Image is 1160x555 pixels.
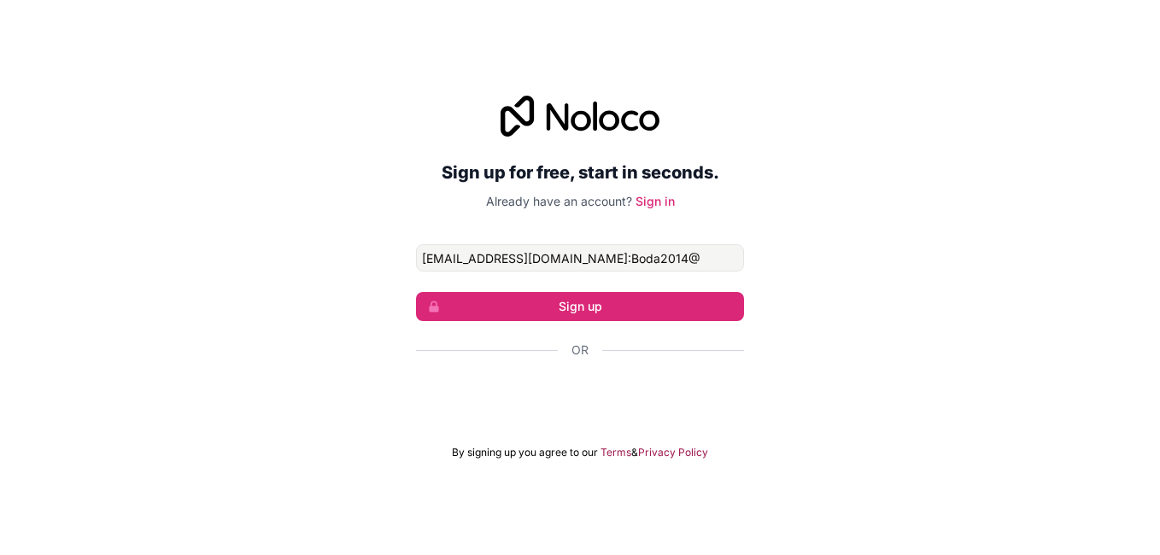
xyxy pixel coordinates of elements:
[486,194,632,208] span: Already have an account?
[452,446,598,459] span: By signing up you agree to our
[407,377,753,415] iframe: Google ile Oturum Açma Düğmesi
[638,446,708,459] a: Privacy Policy
[416,244,744,272] input: Email address
[631,446,638,459] span: &
[416,292,744,321] button: Sign up
[571,342,589,359] span: Or
[601,446,631,459] a: Terms
[636,194,675,208] a: Sign in
[416,157,744,188] h2: Sign up for free, start in seconds.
